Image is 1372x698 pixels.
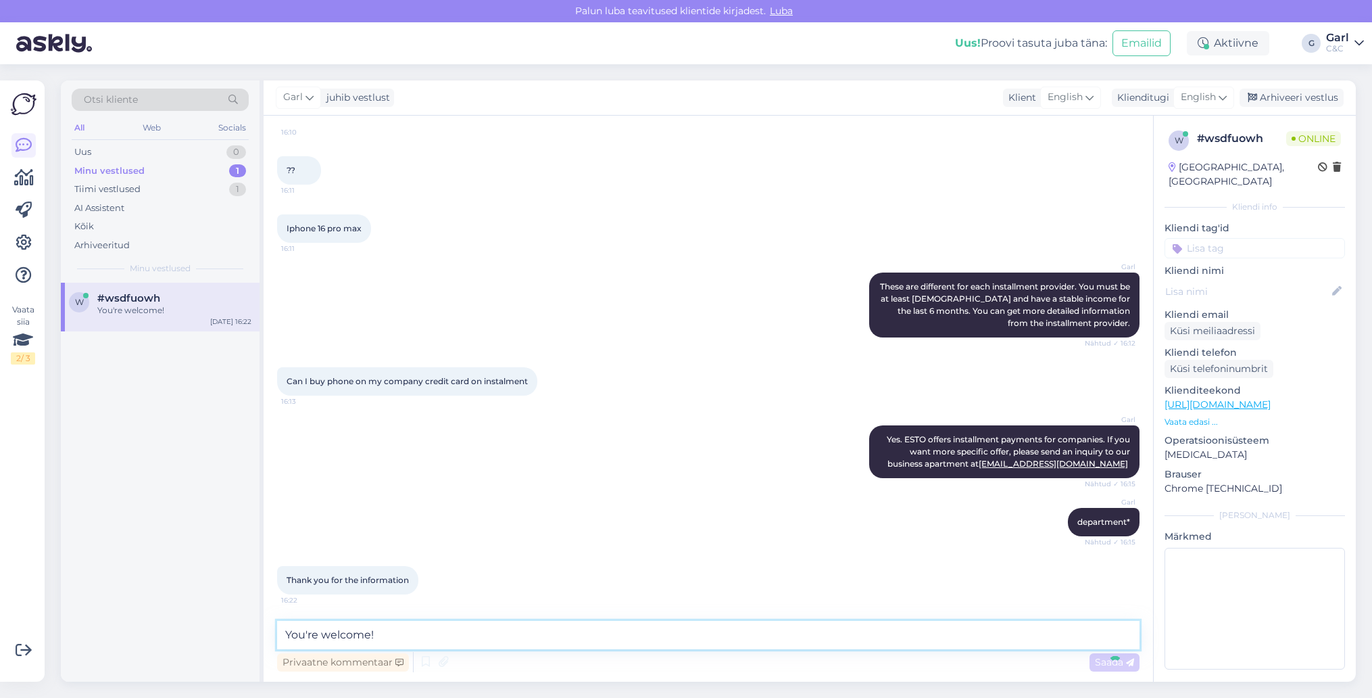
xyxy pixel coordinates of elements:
[1169,160,1318,189] div: [GEOGRAPHIC_DATA], [GEOGRAPHIC_DATA]
[887,434,1132,469] span: Yes. ESTO offers installment payments for companies. If you want more specific offer, please send...
[955,37,981,49] b: Uus!
[1181,90,1216,105] span: English
[1326,43,1349,54] div: C&C
[1165,467,1345,482] p: Brauser
[287,575,409,585] span: Thank you for the information
[1165,322,1260,340] div: Küsi meiliaadressi
[1085,415,1135,425] span: Garl
[1085,497,1135,507] span: Garl
[229,164,246,178] div: 1
[979,459,1128,469] a: [EMAIL_ADDRESS][DOMAIN_NAME]
[1165,308,1345,322] p: Kliendi email
[287,376,528,386] span: Can I buy phone on my company credit card on instalment
[1165,530,1345,544] p: Märkmed
[74,220,94,233] div: Kõik
[75,297,84,307] span: w
[1165,264,1345,278] p: Kliendi nimi
[1048,90,1083,105] span: English
[1085,537,1135,547] span: Nähtud ✓ 16:15
[1085,338,1135,348] span: Nähtud ✓ 16:12
[1165,509,1345,521] div: [PERSON_NAME]
[1240,89,1344,107] div: Arhiveeri vestlus
[1165,398,1271,411] a: [URL][DOMAIN_NAME]
[281,396,332,406] span: 16:13
[1112,30,1171,56] button: Emailid
[97,292,160,304] span: #wsdfuowh
[281,127,332,137] span: 16:10
[74,239,130,252] div: Arhiveeritud
[130,262,191,275] span: Minu vestlused
[1165,482,1345,496] p: Chrome [TECHNICAL_ID]
[216,119,249,137] div: Socials
[74,202,124,215] div: AI Assistent
[1165,346,1345,360] p: Kliendi telefon
[1112,91,1169,105] div: Klienditugi
[1165,448,1345,462] p: [MEDICAL_DATA]
[1165,284,1329,299] input: Lisa nimi
[1165,221,1345,235] p: Kliendi tag'id
[1165,416,1345,428] p: Vaata edasi ...
[1165,360,1273,378] div: Küsi telefoninumbrit
[281,243,332,254] span: 16:11
[74,183,141,196] div: Tiimi vestlused
[1165,383,1345,398] p: Klienditeekond
[1003,91,1036,105] div: Klient
[955,35,1107,51] div: Proovi tasuta juba täna:
[880,281,1132,328] span: These are different for each installment provider. You must be at least [DEMOGRAPHIC_DATA] and ha...
[287,165,295,175] span: ??
[281,185,332,195] span: 16:11
[1187,31,1269,55] div: Aktiivne
[140,119,164,137] div: Web
[11,304,35,365] div: Vaata siia
[11,91,36,117] img: Askly Logo
[1085,479,1135,489] span: Nähtud ✓ 16:15
[1326,32,1349,43] div: Garl
[1165,434,1345,448] p: Operatsioonisüsteem
[1085,262,1135,272] span: Garl
[287,223,362,233] span: Iphone 16 pro max
[1077,517,1130,527] span: department*
[1165,238,1345,258] input: Lisa tag
[1286,131,1341,146] span: Online
[226,145,246,159] div: 0
[766,5,797,17] span: Luba
[283,90,303,105] span: Garl
[1197,131,1286,147] div: # wsdfuowh
[1165,201,1345,213] div: Kliendi info
[74,164,145,178] div: Minu vestlused
[84,93,138,107] span: Otsi kliente
[281,595,332,605] span: 16:22
[210,317,251,327] div: [DATE] 16:22
[74,145,91,159] div: Uus
[229,183,246,196] div: 1
[11,352,35,365] div: 2 / 3
[72,119,87,137] div: All
[1175,135,1183,145] span: w
[1326,32,1364,54] a: GarlC&C
[97,304,251,317] div: You're welcome!
[321,91,390,105] div: juhib vestlust
[1302,34,1321,53] div: G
